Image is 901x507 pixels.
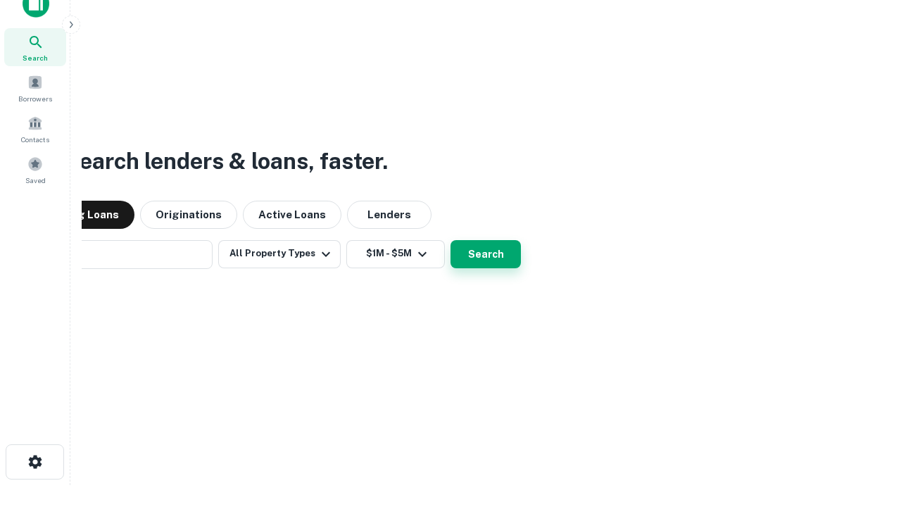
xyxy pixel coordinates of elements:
[218,240,341,268] button: All Property Types
[4,28,66,66] a: Search
[23,52,48,63] span: Search
[831,394,901,462] iframe: Chat Widget
[25,175,46,186] span: Saved
[140,201,237,229] button: Originations
[450,240,521,268] button: Search
[4,151,66,189] a: Saved
[243,201,341,229] button: Active Loans
[4,110,66,148] a: Contacts
[18,93,52,104] span: Borrowers
[346,240,445,268] button: $1M - $5M
[4,69,66,107] a: Borrowers
[64,144,388,178] h3: Search lenders & loans, faster.
[347,201,431,229] button: Lenders
[21,134,49,145] span: Contacts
